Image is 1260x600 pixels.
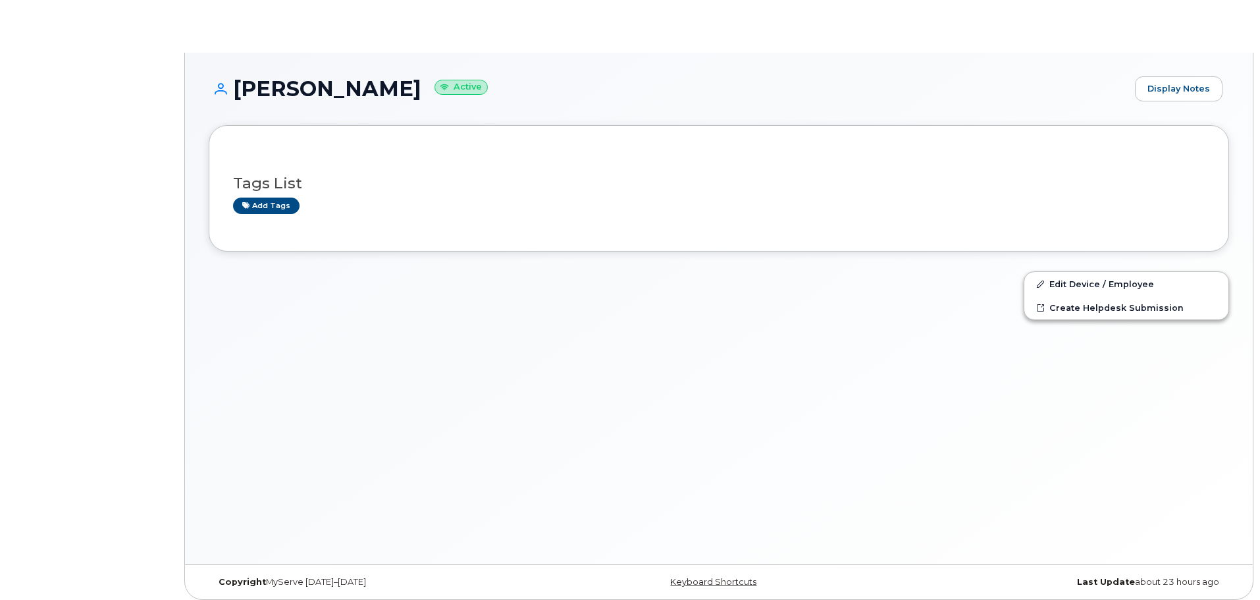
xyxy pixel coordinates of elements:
a: Keyboard Shortcuts [670,577,756,587]
strong: Copyright [219,577,266,587]
div: MyServe [DATE]–[DATE] [209,577,549,587]
h1: [PERSON_NAME] [209,77,1128,100]
div: about 23 hours ago [889,577,1229,587]
a: Edit Device / Employee [1024,272,1228,296]
small: Active [434,80,488,95]
strong: Last Update [1077,577,1135,587]
a: Add tags [233,198,300,214]
h3: Tags List [233,175,1205,192]
a: Display Notes [1135,76,1222,101]
a: Create Helpdesk Submission [1024,296,1228,319]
